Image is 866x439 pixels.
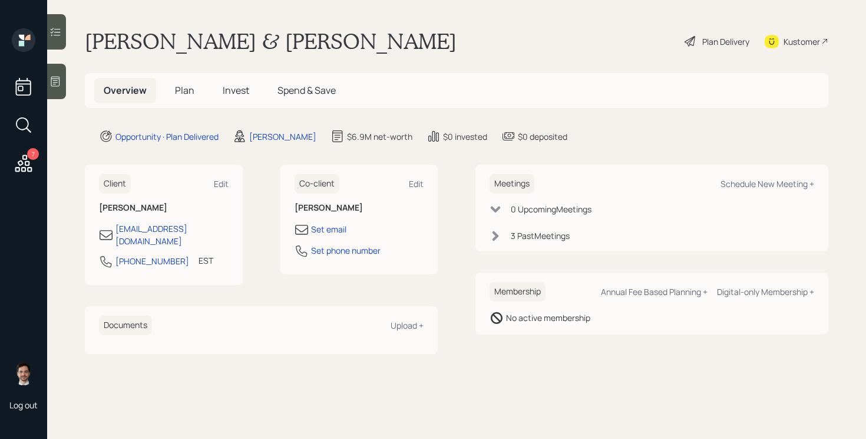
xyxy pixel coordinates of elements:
h6: Meetings [490,174,534,194]
div: Upload + [391,320,424,331]
div: 0 Upcoming Meeting s [511,203,591,215]
div: Plan Delivery [702,35,749,48]
h6: [PERSON_NAME] [99,203,229,213]
div: $0 deposited [518,130,567,143]
div: Opportunity · Plan Delivered [115,130,219,143]
div: Log out [9,399,38,411]
div: Annual Fee Based Planning + [601,286,708,297]
div: 3 Past Meeting s [511,230,570,242]
div: 7 [27,148,39,160]
div: [PERSON_NAME] [249,130,316,143]
div: [EMAIL_ADDRESS][DOMAIN_NAME] [115,222,229,247]
h1: [PERSON_NAME] & [PERSON_NAME] [85,28,457,54]
div: Edit [409,178,424,189]
span: Invest [223,84,249,97]
div: Set phone number [311,244,381,257]
div: Digital-only Membership + [717,286,814,297]
div: Kustomer [784,35,820,48]
div: EST [199,254,213,267]
div: Edit [214,178,229,189]
h6: Client [99,174,131,194]
h6: Membership [490,282,546,302]
div: Set email [311,223,346,235]
h6: Co-client [295,174,339,194]
div: [PHONE_NUMBER] [115,255,189,267]
img: jonah-coleman-headshot.png [12,362,35,385]
div: $0 invested [443,130,487,143]
div: Schedule New Meeting + [720,178,814,189]
span: Spend & Save [277,84,336,97]
span: Plan [175,84,194,97]
h6: [PERSON_NAME] [295,203,424,213]
div: No active membership [506,312,590,324]
h6: Documents [99,316,152,335]
span: Overview [104,84,147,97]
div: $6.9M net-worth [347,130,412,143]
